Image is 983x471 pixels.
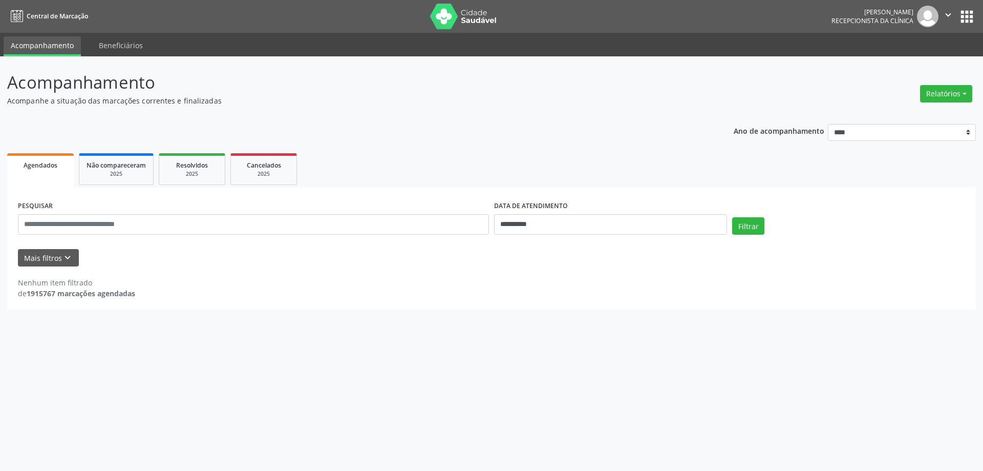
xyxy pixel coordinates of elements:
label: DATA DE ATENDIMENTO [494,198,568,214]
div: 2025 [166,170,218,178]
span: Não compareceram [87,161,146,170]
i:  [943,9,954,21]
button: apps [958,8,976,26]
p: Acompanhamento [7,70,685,95]
div: 2025 [87,170,146,178]
a: Acompanhamento [4,36,81,56]
a: Beneficiários [92,36,150,54]
label: PESQUISAR [18,198,53,214]
p: Acompanhe a situação das marcações correntes e finalizadas [7,95,685,106]
div: Nenhum item filtrado [18,277,135,288]
span: Resolvidos [176,161,208,170]
button: Relatórios [920,85,972,103]
a: Central de Marcação [7,8,88,25]
i: keyboard_arrow_down [62,252,73,263]
span: Central de Marcação [27,12,88,21]
div: de [18,288,135,299]
button: Mais filtroskeyboard_arrow_down [18,249,79,267]
button: Filtrar [732,217,764,235]
span: Recepcionista da clínica [831,16,913,25]
span: Agendados [24,161,57,170]
img: img [917,6,938,27]
span: Cancelados [247,161,281,170]
strong: 1915767 marcações agendadas [27,289,135,298]
button:  [938,6,958,27]
div: 2025 [238,170,289,178]
p: Ano de acompanhamento [734,124,824,137]
div: [PERSON_NAME] [831,8,913,16]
